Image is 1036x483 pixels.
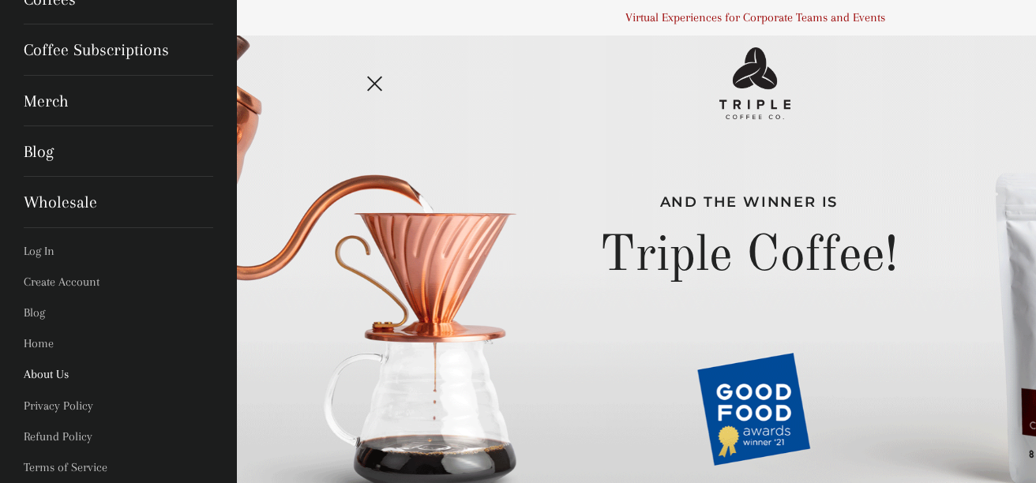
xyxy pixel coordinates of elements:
a: Refund Policy [12,421,225,452]
a: Terms of Service [12,452,225,483]
a: About Us [12,359,225,390]
a: Home [12,328,225,359]
a: Privacy Policy [12,391,225,421]
img: Triple Coffee Co - Logo [719,47,790,119]
a: Blog [12,298,225,328]
a: Create Account [12,267,225,298]
a: Log In [12,236,225,267]
a: Wholesale [12,177,225,227]
a: Merch [12,76,225,126]
a: Coffee Subscriptions [12,24,225,75]
a: Blog [12,126,225,177]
